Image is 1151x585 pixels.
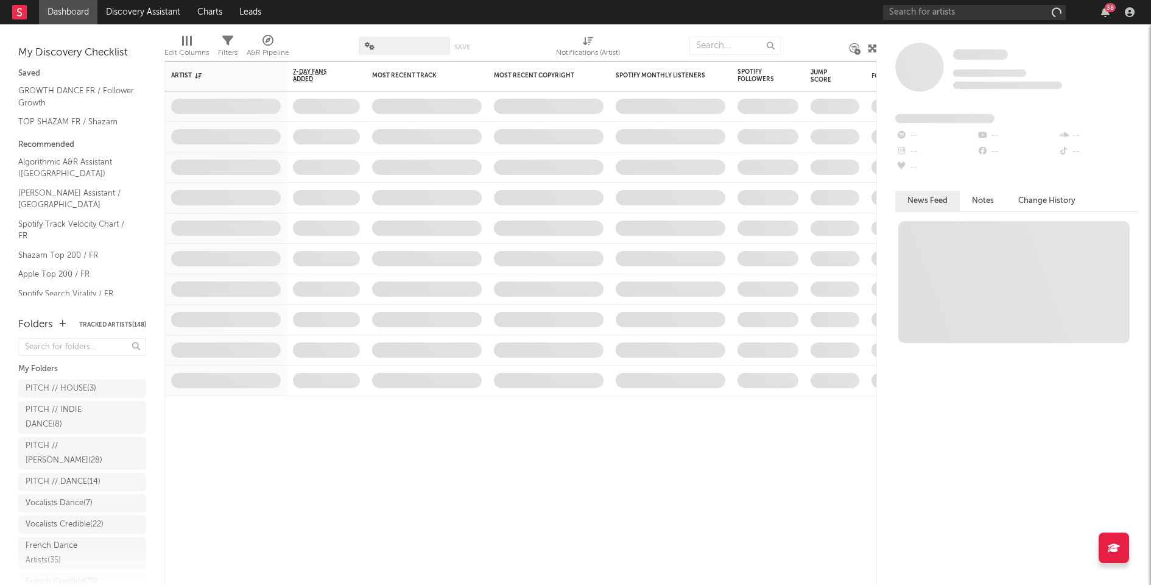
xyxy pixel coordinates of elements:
[247,30,289,66] div: A&R Pipeline
[976,128,1057,144] div: --
[18,186,134,211] a: [PERSON_NAME] Assistant / [GEOGRAPHIC_DATA]
[976,144,1057,160] div: --
[164,46,209,60] div: Edit Columns
[1058,144,1139,160] div: --
[18,155,134,180] a: Algorithmic A&R Assistant ([GEOGRAPHIC_DATA])
[556,30,620,66] div: Notifications (Artist)
[18,218,134,243] a: Spotify Track Velocity Chart / FR
[18,317,53,332] div: Folders
[953,49,1008,60] span: Some Artist
[1006,191,1088,211] button: Change History
[883,5,1066,20] input: Search for artists
[871,73,963,80] div: Folders
[18,138,146,152] div: Recommended
[895,191,960,211] button: News Feed
[895,144,976,160] div: --
[26,403,111,432] div: PITCH // INDIE DANCE ( 8 )
[18,380,146,398] a: PITCH // HOUSE(3)
[26,475,100,489] div: PITCH // DANCE ( 14 )
[247,46,289,60] div: A&R Pipeline
[164,30,209,66] div: Edit Columns
[26,439,111,468] div: PITCH // [PERSON_NAME] ( 28 )
[953,82,1062,89] span: 0 fans last week
[218,30,238,66] div: Filters
[171,72,262,79] div: Artist
[26,517,104,532] div: Vocalists Credible ( 22 )
[18,362,146,377] div: My Folders
[18,537,146,570] a: French Dance Artists(35)
[293,68,342,83] span: 7-Day Fans Added
[953,69,1026,77] span: Tracking Since: [DATE]
[737,68,780,83] div: Spotify Followers
[895,128,976,144] div: --
[960,191,1006,211] button: Notes
[1105,3,1116,12] div: 38
[18,287,134,300] a: Spotify Search Virality / FR
[18,268,134,281] a: Apple Top 200 / FR
[494,72,585,79] div: Most Recent Copyright
[18,115,134,129] a: TOP SHAZAM FR / Shazam
[18,66,146,81] div: Saved
[953,49,1008,61] a: Some Artist
[26,539,111,568] div: French Dance Artists ( 35 )
[26,381,96,396] div: PITCH // HOUSE ( 3 )
[18,249,134,262] a: Shazam Top 200 / FR
[218,46,238,60] div: Filters
[689,37,781,55] input: Search...
[616,72,707,79] div: Spotify Monthly Listeners
[26,496,93,511] div: Vocalists Dance ( 7 )
[811,69,841,83] div: Jump Score
[18,401,146,434] a: PITCH // INDIE DANCE(8)
[1058,128,1139,144] div: --
[79,322,146,328] button: Tracked Artists(148)
[895,114,994,123] span: Fans Added by Platform
[18,338,146,356] input: Search for folders...
[18,494,146,512] a: Vocalists Dance(7)
[454,44,470,51] button: Save
[18,46,146,60] div: My Discovery Checklist
[18,473,146,491] a: PITCH // DANCE(14)
[372,72,463,79] div: Most Recent Track
[18,84,134,109] a: GROWTH DANCE FR / Follower Growth
[1101,7,1110,17] button: 38
[18,516,146,534] a: Vocalists Credible(22)
[895,160,976,175] div: --
[556,46,620,60] div: Notifications (Artist)
[18,437,146,470] a: PITCH // [PERSON_NAME](28)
